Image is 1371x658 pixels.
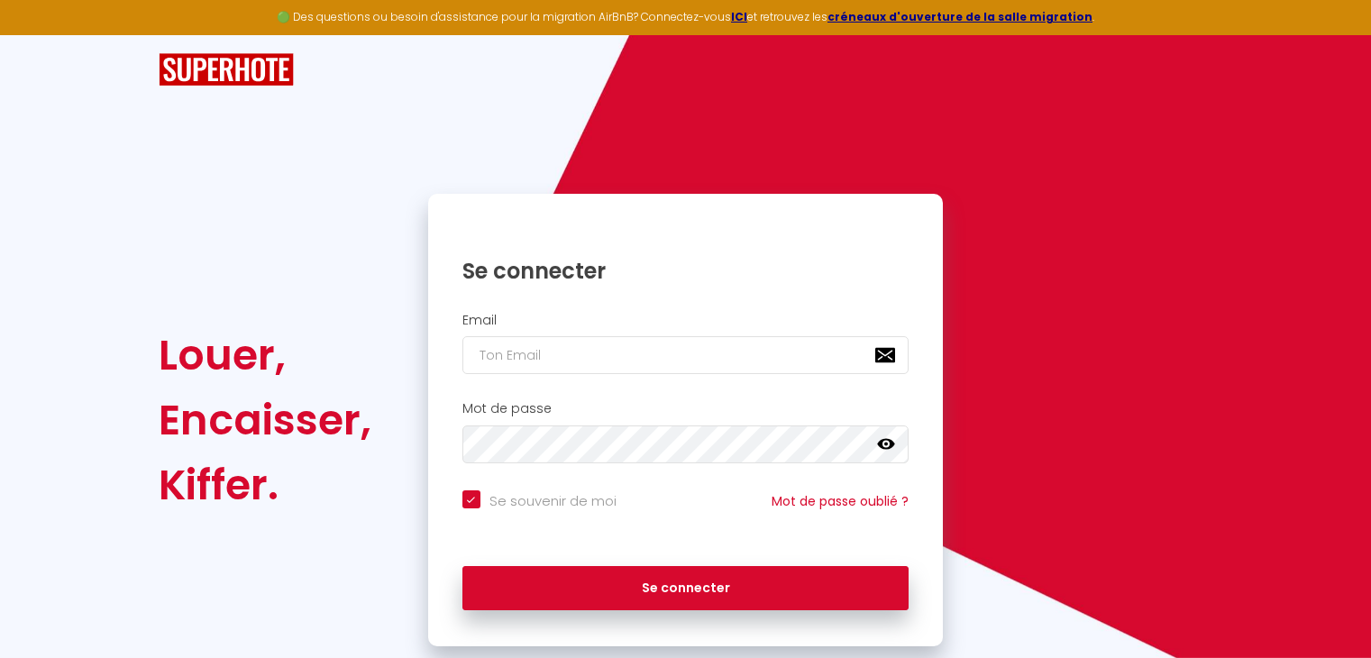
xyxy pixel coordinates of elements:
[462,401,909,416] h2: Mot de passe
[462,313,909,328] h2: Email
[159,53,294,87] img: SuperHote logo
[159,388,371,452] div: Encaisser,
[462,336,909,374] input: Ton Email
[827,9,1092,24] a: créneaux d'ouverture de la salle migration
[462,566,909,611] button: Se connecter
[159,323,371,388] div: Louer,
[731,9,747,24] a: ICI
[772,492,909,510] a: Mot de passe oublié ?
[159,452,371,517] div: Kiffer.
[462,257,909,285] h1: Se connecter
